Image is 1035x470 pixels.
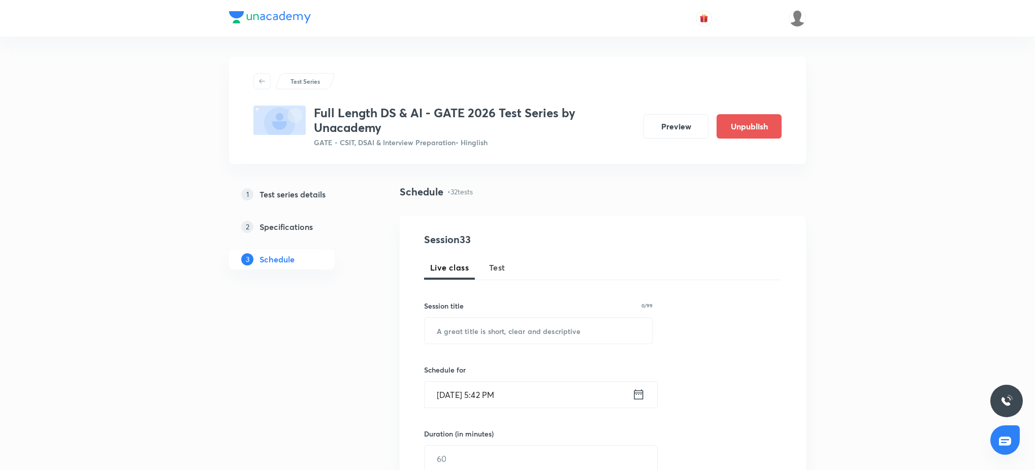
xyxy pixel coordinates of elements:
button: Unpublish [717,114,782,139]
input: A great title is short, clear and descriptive [425,318,652,344]
button: avatar [696,10,712,26]
p: 0/99 [641,303,653,308]
p: GATE - CSIT, DSAI & Interview Preparation • Hinglish [314,137,635,148]
a: 1Test series details [229,184,367,205]
h3: Full Length DS & AI - GATE 2026 Test Series by Unacademy [314,106,635,135]
img: ttu [1000,395,1013,407]
h5: Schedule [260,253,295,265]
a: Company Logo [229,11,311,26]
img: Company Logo [229,11,311,23]
h6: Session title [424,300,464,311]
span: Test [489,261,505,274]
p: Test Series [290,77,320,86]
h5: Specifications [260,221,313,233]
h4: Schedule [400,184,443,199]
h5: Test series details [260,188,326,200]
img: krishnakumar J [789,10,806,27]
h4: Session 33 [424,232,609,247]
span: Live class [430,261,469,274]
p: 1 [241,188,253,200]
a: 2Specifications [229,217,367,237]
p: 2 [241,221,253,233]
button: Preview [643,114,708,139]
p: • 32 tests [447,186,473,197]
p: 3 [241,253,253,265]
img: avatar [699,14,708,23]
h6: Schedule for [424,364,653,375]
h6: Duration (in minutes) [424,428,494,439]
img: fallback-thumbnail.png [253,106,306,135]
